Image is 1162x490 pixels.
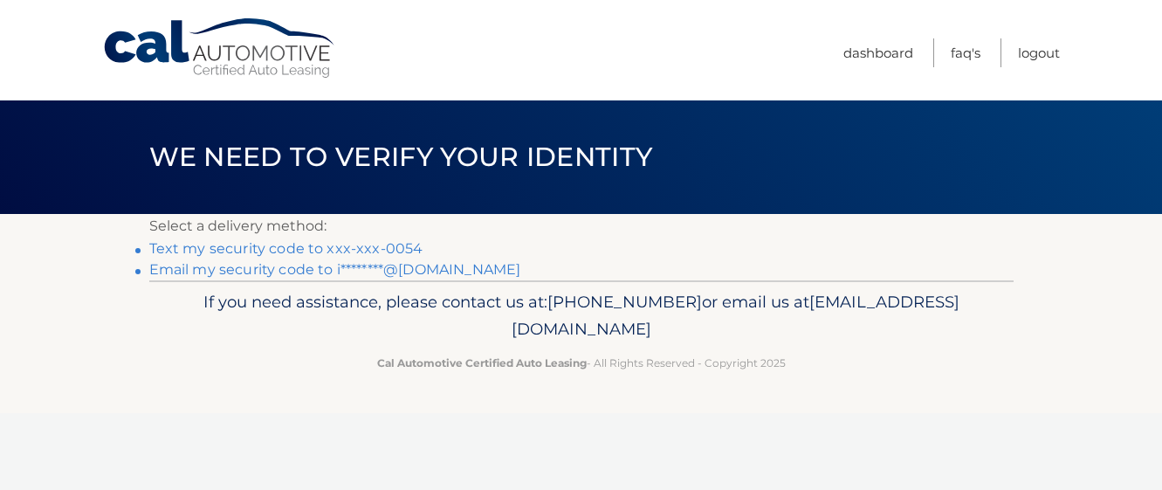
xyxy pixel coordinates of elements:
[149,214,1014,238] p: Select a delivery method:
[102,17,338,79] a: Cal Automotive
[149,141,653,173] span: We need to verify your identity
[149,240,423,257] a: Text my security code to xxx-xxx-0054
[951,38,980,67] a: FAQ's
[161,354,1002,372] p: - All Rights Reserved - Copyright 2025
[161,288,1002,344] p: If you need assistance, please contact us at: or email us at
[547,292,702,312] span: [PHONE_NUMBER]
[1018,38,1060,67] a: Logout
[149,261,521,278] a: Email my security code to i********@[DOMAIN_NAME]
[377,356,587,369] strong: Cal Automotive Certified Auto Leasing
[843,38,913,67] a: Dashboard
